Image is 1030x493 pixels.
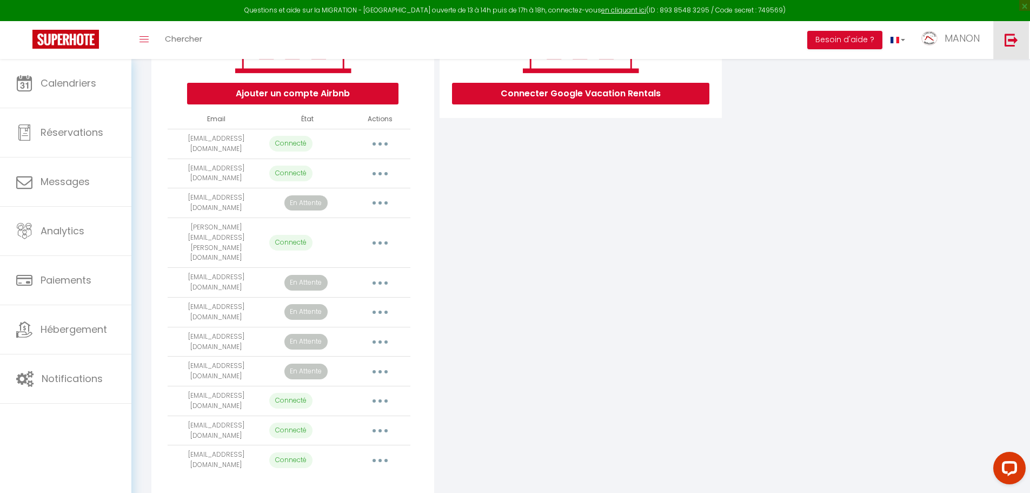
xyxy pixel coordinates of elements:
th: Actions [350,110,410,129]
p: Connecté [269,136,313,152]
span: Notifications [42,372,103,385]
p: En Attente [284,275,328,291]
p: Connecté [269,452,313,468]
td: [EMAIL_ADDRESS][DOMAIN_NAME] [168,268,264,298]
td: [EMAIL_ADDRESS][DOMAIN_NAME] [168,327,264,357]
iframe: LiveChat chat widget [985,448,1030,493]
a: Chercher [157,21,210,59]
span: Paiements [41,273,91,287]
button: Connecter Google Vacation Rentals [452,83,709,104]
td: [EMAIL_ADDRESS][DOMAIN_NAME] [168,445,264,475]
span: Calendriers [41,76,96,90]
span: Analytics [41,224,84,238]
p: Connecté [269,235,313,251]
button: Besoin d'aide ? [807,31,882,49]
p: En Attente [284,364,328,379]
span: Réservations [41,126,103,139]
th: Email [168,110,264,129]
img: Super Booking [32,30,99,49]
span: Hébergement [41,323,107,336]
p: Connecté [269,393,313,409]
img: logout [1005,33,1018,47]
p: En Attente [284,195,328,211]
p: Connecté [269,423,313,438]
img: ... [921,31,938,45]
td: [EMAIL_ADDRESS][DOMAIN_NAME] [168,416,264,445]
p: En Attente [284,334,328,350]
a: ... MANON [913,21,993,59]
td: [EMAIL_ADDRESS][DOMAIN_NAME] [168,188,264,218]
td: [EMAIL_ADDRESS][DOMAIN_NAME] [168,386,264,416]
a: en cliquant ici [601,5,646,15]
td: [PERSON_NAME][EMAIL_ADDRESS][PERSON_NAME][DOMAIN_NAME] [168,218,264,267]
span: MANON [945,31,980,45]
td: [EMAIL_ADDRESS][DOMAIN_NAME] [168,357,264,386]
td: [EMAIL_ADDRESS][DOMAIN_NAME] [168,129,264,159]
td: [EMAIL_ADDRESS][DOMAIN_NAME] [168,159,264,188]
th: État [265,110,350,129]
p: En Attente [284,304,328,320]
span: Messages [41,175,90,188]
span: Chercher [165,33,202,44]
button: Ajouter un compte Airbnb [187,83,398,104]
p: Connecté [269,166,313,181]
td: [EMAIL_ADDRESS][DOMAIN_NAME] [168,297,264,327]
